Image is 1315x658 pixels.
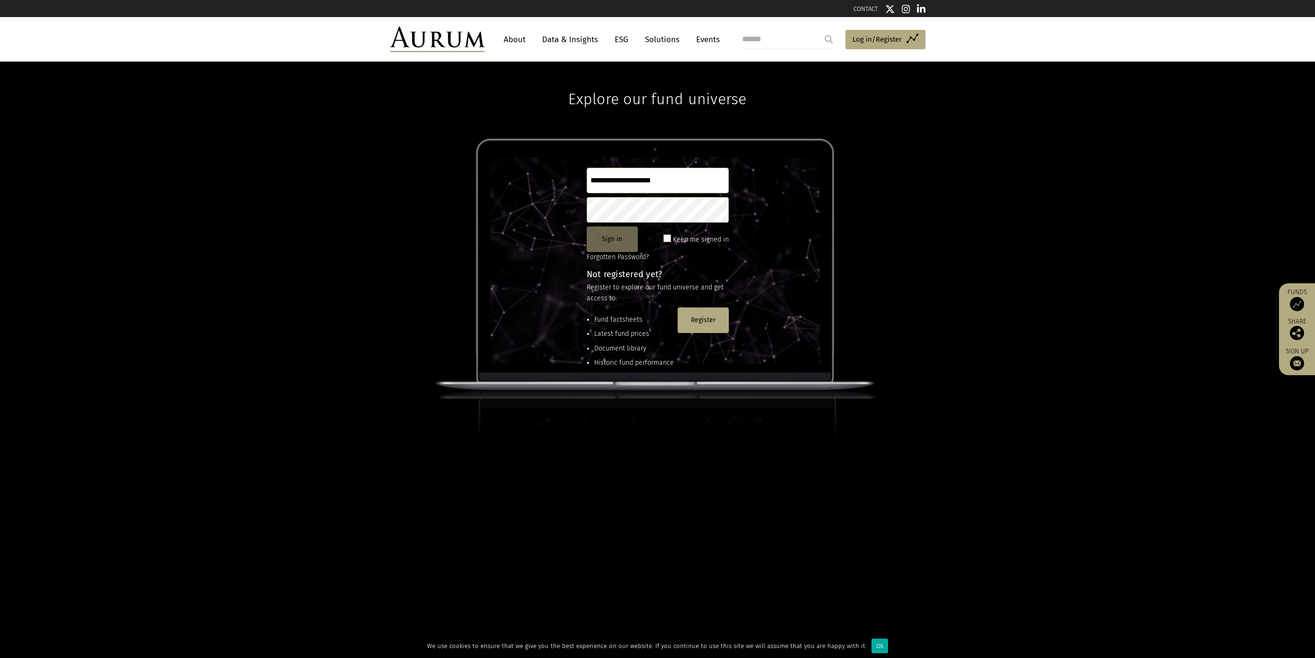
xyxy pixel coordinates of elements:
a: Forgotten Password? [587,253,649,261]
h4: Not registered yet? [587,270,729,279]
a: Sign up [1284,347,1310,370]
a: ESG [610,31,633,48]
button: Sign in [587,226,638,252]
li: Fund factsheets [594,315,674,325]
img: Share this post [1290,326,1304,340]
img: Sign up to our newsletter [1290,356,1304,370]
a: Data & Insights [537,31,603,48]
a: Events [691,31,720,48]
li: Latest fund prices [594,329,674,339]
img: Instagram icon [902,4,910,14]
img: Access Funds [1290,297,1304,311]
input: Submit [819,30,838,49]
span: Log in/Register [852,34,902,45]
img: Aurum [390,27,485,52]
div: Ok [871,639,888,653]
a: CONTACT [853,5,878,12]
a: Funds [1284,288,1310,311]
button: Register [678,307,729,333]
img: Twitter icon [885,4,895,14]
li: Document library [594,343,674,354]
h1: Explore our fund universe [568,62,746,108]
a: About [499,31,530,48]
label: Keep me signed in [673,234,729,245]
div: Share [1284,318,1310,340]
li: Historic fund performance [594,358,674,368]
img: Linkedin icon [917,4,925,14]
p: Register to explore our fund universe and get access to: [587,282,729,304]
a: Solutions [640,31,684,48]
a: Log in/Register [845,30,925,50]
